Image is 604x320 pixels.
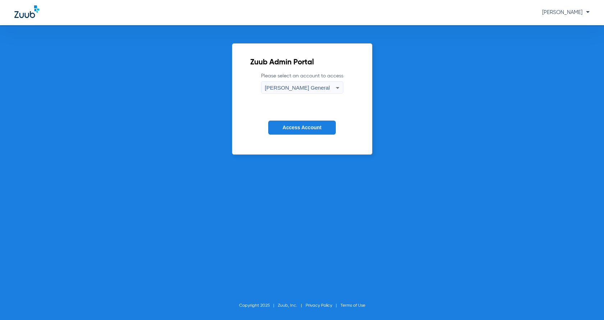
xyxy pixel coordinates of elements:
img: Zuub Logo [14,5,39,18]
li: Zuub, Inc. [278,302,306,309]
span: [PERSON_NAME] [542,10,590,15]
a: Terms of Use [340,303,365,308]
span: [PERSON_NAME] General [265,85,330,91]
span: Access Account [283,125,321,130]
li: Copyright 2025 [239,302,278,309]
button: Access Account [268,121,336,135]
a: Privacy Policy [306,303,332,308]
h2: Zuub Admin Portal [250,59,354,66]
label: Please select an account to access [261,72,343,94]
